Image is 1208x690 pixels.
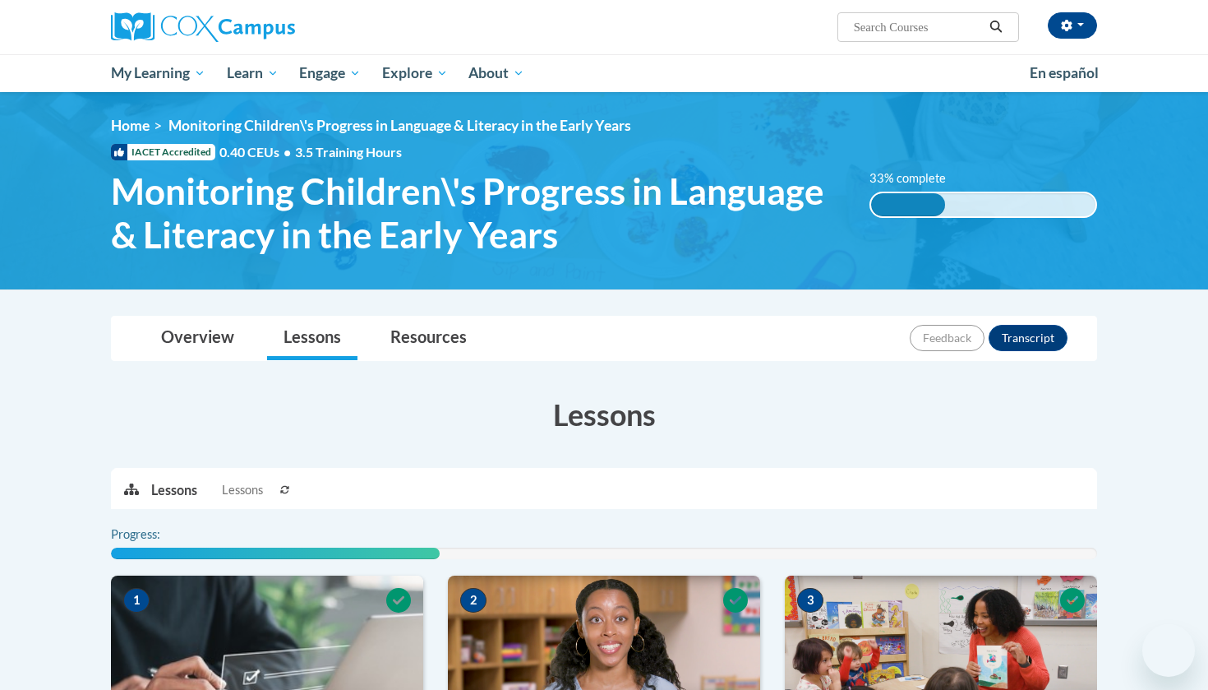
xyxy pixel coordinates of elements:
[299,63,361,83] span: Engage
[1019,56,1109,90] a: En español
[151,481,197,499] p: Lessons
[459,54,536,92] a: About
[86,54,1122,92] div: Main menu
[468,63,524,83] span: About
[111,394,1097,435] h3: Lessons
[797,588,823,613] span: 3
[852,17,984,37] input: Search Courses
[288,54,371,92] a: Engage
[111,63,205,83] span: My Learning
[111,526,205,544] label: Progress:
[371,54,459,92] a: Explore
[869,169,964,188] label: 33% complete
[984,17,1008,37] button: Search
[123,588,150,613] span: 1
[227,63,279,83] span: Learn
[111,169,845,257] span: Monitoring Children\'s Progress in Language & Literacy in the Early Years
[267,317,357,360] a: Lessons
[374,317,483,360] a: Resources
[222,481,263,499] span: Lessons
[1142,624,1195,677] iframe: Button to launch messaging window
[111,117,150,134] a: Home
[460,588,486,613] span: 2
[219,143,295,161] span: 0.40 CEUs
[382,63,448,83] span: Explore
[100,54,216,92] a: My Learning
[216,54,289,92] a: Learn
[111,12,423,42] a: Cox Campus
[989,325,1067,351] button: Transcript
[111,144,215,160] span: IACET Accredited
[168,117,631,134] span: Monitoring Children\'s Progress in Language & Literacy in the Early Years
[910,325,984,351] button: Feedback
[1048,12,1097,39] button: Account Settings
[1030,64,1099,81] span: En español
[284,144,291,160] span: •
[111,12,295,42] img: Cox Campus
[145,317,251,360] a: Overview
[295,144,402,160] span: 3.5 Training Hours
[871,193,945,216] div: 33% complete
